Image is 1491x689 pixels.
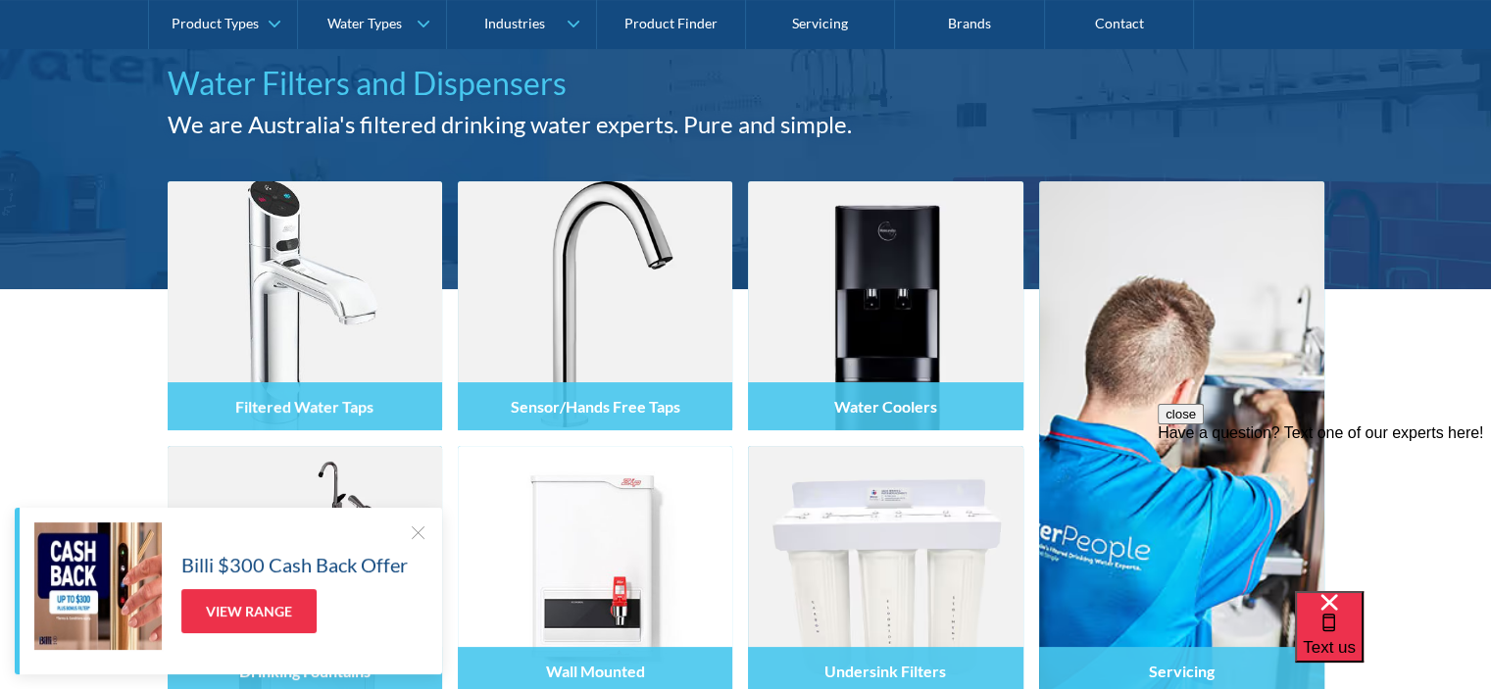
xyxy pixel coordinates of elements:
div: Water Types [327,16,402,32]
h4: Water Coolers [834,397,937,416]
h4: Servicing [1149,662,1215,680]
div: Product Types [172,16,259,32]
h4: Sensor/Hands Free Taps [510,397,679,416]
h4: Wall Mounted [545,662,644,680]
iframe: podium webchat widget prompt [1158,404,1491,615]
img: Sensor/Hands Free Taps [458,181,732,430]
h4: Undersink Filters [824,662,946,680]
img: Water Coolers [748,181,1022,430]
img: Filtered Water Taps [168,181,442,430]
a: View Range [181,589,317,633]
iframe: podium webchat widget bubble [1295,591,1491,689]
div: Industries [483,16,544,32]
img: Billi $300 Cash Back Offer [34,522,162,650]
h5: Billi $300 Cash Back Offer [181,550,408,579]
h4: Filtered Water Taps [235,397,373,416]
